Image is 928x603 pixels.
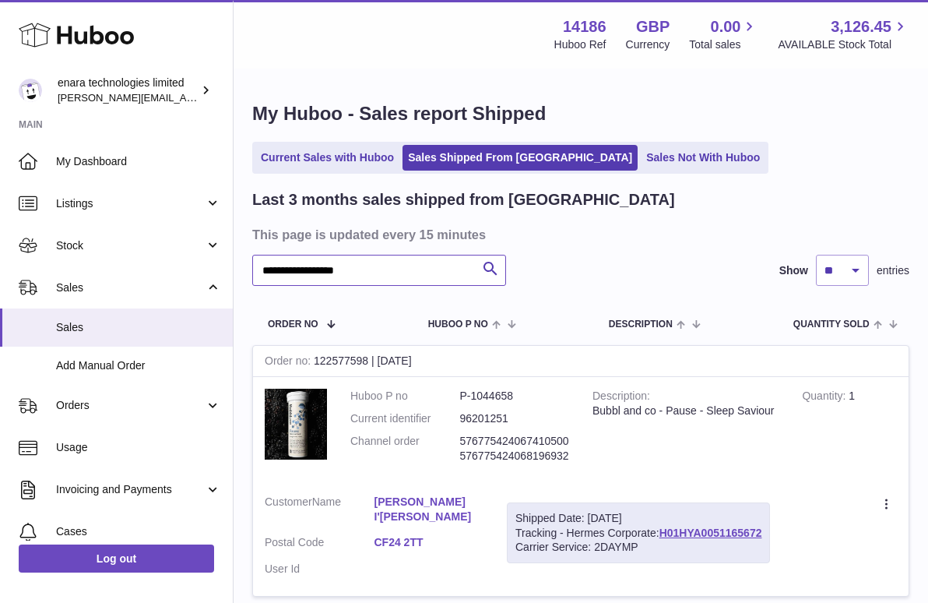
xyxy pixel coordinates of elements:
a: Sales Shipped From [GEOGRAPHIC_DATA] [402,145,638,171]
div: Carrier Service: 2DAYMP [515,540,761,555]
strong: Order no [265,354,314,371]
dt: Channel order [350,434,460,464]
strong: GBP [636,16,670,37]
td: 1 [790,377,909,483]
span: Description [609,319,673,330]
span: My Dashboard [56,154,221,169]
div: Shipped Date: [DATE] [515,511,761,526]
dt: Huboo P no [350,389,460,404]
a: Log out [19,545,214,573]
div: Tracking - Hermes Corporate: [507,503,770,564]
div: enara technologies limited [58,76,198,105]
label: Show [779,263,808,278]
div: Huboo Ref [554,37,606,52]
span: Cases [56,524,221,539]
strong: Quantity [802,390,849,406]
span: Orders [56,398,205,413]
a: [PERSON_NAME] I'[PERSON_NAME] [374,495,484,524]
span: AVAILABLE Stock Total [778,37,909,52]
div: Bubbl and co - Pause - Sleep Saviour [592,404,779,418]
span: [PERSON_NAME][EMAIL_ADDRESS][DOMAIN_NAME] [58,91,312,104]
dd: 576775424067410500 576775424068196932 [460,434,570,464]
a: H01HYA0051165672 [659,527,762,539]
span: Order No [268,319,318,330]
span: Listings [56,196,205,211]
span: Add Manual Order [56,358,221,373]
dt: Current identifier [350,411,460,426]
strong: Description [592,390,650,406]
dt: Name [265,495,374,528]
div: 122577598 | [DATE] [253,346,909,377]
dt: Postal Code [265,535,374,554]
h2: Last 3 months sales shipped from [GEOGRAPHIC_DATA] [252,189,675,210]
span: Sales [56,320,221,335]
span: Total sales [689,37,758,52]
span: Huboo P no [428,319,488,330]
a: 0.00 Total sales [689,16,758,52]
strong: 14186 [563,16,606,37]
span: Quantity Sold [793,319,870,330]
dt: User Id [265,562,374,577]
img: 141861747480402.jpg [265,389,327,460]
span: Customer [265,495,312,508]
span: Usage [56,440,221,455]
a: 3,126.45 AVAILABLE Stock Total [778,16,909,52]
h1: My Huboo - Sales report Shipped [252,101,909,126]
span: 0.00 [711,16,741,37]
span: entries [877,263,909,278]
a: CF24 2TT [374,535,484,550]
span: Stock [56,238,205,253]
h3: This page is updated every 15 minutes [252,226,905,243]
a: Current Sales with Huboo [255,145,399,171]
dd: 96201251 [460,411,570,426]
span: Invoicing and Payments [56,482,205,497]
span: Sales [56,280,205,295]
dd: P-1044658 [460,389,570,404]
span: 3,126.45 [831,16,891,37]
a: Sales Not With Huboo [641,145,765,171]
img: Dee@enara.co [19,79,42,102]
div: Currency [626,37,670,52]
